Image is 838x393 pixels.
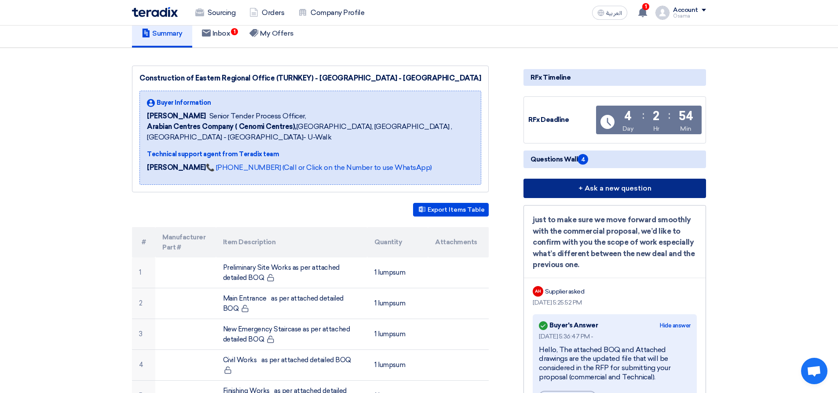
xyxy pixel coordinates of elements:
div: Osama [673,14,706,18]
button: العربية [592,6,627,20]
span: Questions Wall [531,154,588,165]
a: Open chat [801,358,827,384]
th: # [132,227,155,257]
td: 3 [132,319,155,350]
span: [GEOGRAPHIC_DATA], [GEOGRAPHIC_DATA] ,[GEOGRAPHIC_DATA] - [GEOGRAPHIC_DATA]- U-Walk [147,121,474,143]
div: Supplier asked [545,287,584,296]
div: : [668,107,670,123]
div: Day [622,124,634,133]
div: Technical support agent from Teradix team [147,150,474,159]
div: Account [673,7,698,14]
strong: [PERSON_NAME] [147,163,206,172]
td: 2 [132,288,155,319]
div: [DATE] 5:25:52 PM [533,298,697,307]
div: : [642,107,644,123]
button: + Ask a new question [523,179,706,198]
td: Main Entrance as per attached detailed BOQ [216,288,368,319]
td: 1 lumpsum [367,288,428,319]
div: 4 [624,110,632,122]
td: 4 [132,350,155,381]
div: Hr [653,124,659,133]
img: profile_test.png [655,6,670,20]
div: RFx Deadline [528,115,594,125]
div: Buyer's Answer [539,320,598,332]
div: Construction of Eastern Regional Office (TURNKEY) - [GEOGRAPHIC_DATA] - [GEOGRAPHIC_DATA] [139,73,481,84]
div: [DATE] 5:36:47 PM - [539,332,691,341]
h5: My Offers [249,29,294,38]
h5: Inbox [202,29,231,38]
td: Civil Works as per attached detailed BOQ [216,350,368,381]
div: AH [533,286,543,297]
div: 54 [679,110,693,122]
div: RFx Timeline [523,69,706,86]
div: Hide answer [660,321,691,330]
a: My Offers [240,19,304,48]
a: Inbox1 [192,19,240,48]
td: 1 lumpsum [367,257,428,288]
td: 1 [132,257,155,288]
td: Preliminary Site Works as per attached detailed BOQ [216,257,368,288]
span: العربية [606,10,622,16]
a: 📞 [PHONE_NUMBER] (Call or Click on the Number to use WhatsApp) [206,163,432,172]
a: Company Profile [291,3,371,22]
span: 1 [642,3,649,10]
th: Quantity [367,227,428,257]
td: 1 lumpsum [367,350,428,381]
div: 2 [653,110,659,122]
button: Export Items Table [413,203,489,217]
div: just to make sure we move forward smoothly with the commercial proposal, we’d like to confirm wit... [533,214,697,271]
a: Orders [242,3,291,22]
th: Item Description [216,227,368,257]
td: New Emergency Staircase as per attached detailed BOQ [216,319,368,350]
span: Buyer Information [157,98,211,107]
b: Arabian Centres Company ( Cenomi Centres), [147,122,296,131]
a: Summary [132,19,192,48]
img: Teradix logo [132,7,178,17]
span: 1 [231,28,238,35]
a: Sourcing [188,3,242,22]
span: 4 [578,154,588,165]
div: Hello, The attached BOQ and Attached drawings are the updated file that will be considered in the... [539,345,691,382]
h5: Summary [142,29,183,38]
td: 1 lumpsum [367,319,428,350]
div: Min [680,124,692,133]
th: Manufacturer Part # [155,227,216,257]
span: Senior Tender Process Officer, [209,111,306,121]
span: [PERSON_NAME] [147,111,206,121]
th: Attachments [428,227,489,257]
